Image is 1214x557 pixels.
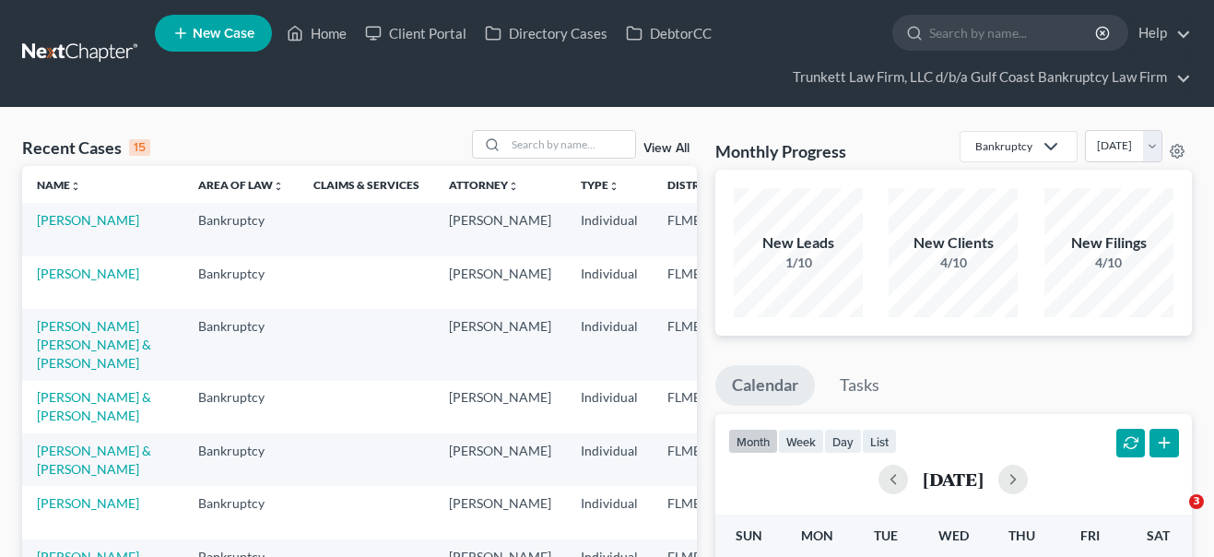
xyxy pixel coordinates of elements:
a: [PERSON_NAME] [37,266,139,281]
input: Search by name... [506,131,635,158]
a: Home [277,17,356,50]
i: unfold_more [273,181,284,192]
span: Mon [801,527,833,543]
div: New Filings [1044,232,1173,254]
td: Bankruptcy [183,486,299,539]
div: 1/10 [734,254,863,272]
a: Attorneyunfold_more [449,178,519,192]
td: FLMB [653,381,743,433]
button: day [824,429,862,454]
th: Claims & Services [299,166,434,203]
td: FLMB [653,433,743,486]
td: FLMB [653,309,743,380]
span: Sun [736,527,762,543]
td: [PERSON_NAME] [434,381,566,433]
span: Sat [1147,527,1170,543]
a: [PERSON_NAME] [37,495,139,511]
a: View All [643,142,690,155]
a: Help [1129,17,1191,50]
td: FLMB [653,256,743,309]
a: [PERSON_NAME] & [PERSON_NAME] [37,443,151,477]
span: Wed [938,527,969,543]
a: [PERSON_NAME] & [PERSON_NAME] [37,389,151,423]
td: Bankruptcy [183,203,299,255]
td: Bankruptcy [183,256,299,309]
input: Search by name... [929,16,1098,50]
a: [PERSON_NAME] [PERSON_NAME] & [PERSON_NAME] [37,318,151,371]
span: 3 [1189,494,1204,509]
button: month [728,429,778,454]
td: Individual [566,203,653,255]
h3: Monthly Progress [715,140,846,162]
a: Tasks [823,365,896,406]
a: DebtorCC [617,17,721,50]
td: FLMB [653,486,743,539]
a: Trunkett Law Firm, LLC d/b/a Gulf Coast Bankruptcy Law Firm [784,61,1191,94]
td: [PERSON_NAME] [434,309,566,380]
h2: [DATE] [923,469,984,489]
td: [PERSON_NAME] [434,203,566,255]
td: Individual [566,256,653,309]
td: Bankruptcy [183,309,299,380]
a: Area of Lawunfold_more [198,178,284,192]
div: 15 [129,139,150,156]
td: Individual [566,433,653,486]
a: Districtunfold_more [667,178,728,192]
i: unfold_more [608,181,619,192]
div: Recent Cases [22,136,150,159]
span: New Case [193,27,254,41]
td: [PERSON_NAME] [434,433,566,486]
a: Calendar [715,365,815,406]
td: Bankruptcy [183,381,299,433]
div: 4/10 [889,254,1018,272]
td: Bankruptcy [183,433,299,486]
td: Individual [566,381,653,433]
td: [PERSON_NAME] [434,256,566,309]
a: Directory Cases [476,17,617,50]
div: New Leads [734,232,863,254]
div: New Clients [889,232,1018,254]
td: FLMB [653,203,743,255]
a: Client Portal [356,17,476,50]
a: Typeunfold_more [581,178,619,192]
span: Tue [874,527,898,543]
span: Thu [1008,527,1035,543]
iframe: Intercom live chat [1151,494,1196,539]
div: 4/10 [1044,254,1173,272]
i: unfold_more [70,181,81,192]
i: unfold_more [508,181,519,192]
td: Individual [566,486,653,539]
button: list [862,429,897,454]
td: Individual [566,309,653,380]
span: Fri [1080,527,1100,543]
button: week [778,429,824,454]
div: Bankruptcy [975,138,1032,154]
a: Nameunfold_more [37,178,81,192]
td: [PERSON_NAME] [434,486,566,539]
a: [PERSON_NAME] [37,212,139,228]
